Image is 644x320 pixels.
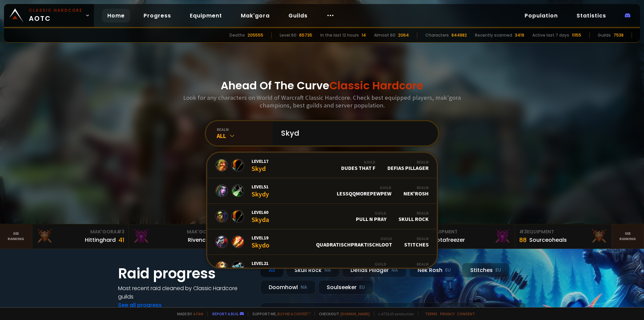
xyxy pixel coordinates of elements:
span: Support me, [248,311,311,316]
div: Skull Rock [286,263,339,277]
h1: Raid progress [118,263,252,284]
a: [DOMAIN_NAME] [340,311,370,316]
a: Level51SkydyGuildLessQQmorePewPewRealmNek'Rosh [207,178,437,204]
div: Skyd [252,158,268,173]
div: Equipment [423,228,511,235]
span: AOTC [29,7,83,24]
div: Skydy [252,184,269,198]
div: Characters [425,32,449,38]
div: Level 60 [280,32,297,38]
div: Realm [398,262,429,267]
div: Mak'Gora [36,228,124,235]
a: Classic HardcoreAOTC [4,4,94,27]
a: Level19SkydoGuildQuadratischPraktischLootRealmStitches [207,229,437,255]
div: LessQQmorePewPew [337,185,391,197]
span: Checkout [315,311,370,316]
div: 11155 [572,32,581,38]
div: Stitches [462,263,509,277]
a: Privacy [440,311,454,316]
a: #2Equipment88Notafreezer [419,224,515,248]
span: Level 51 [252,184,269,190]
a: Terms [425,311,437,316]
h1: Ahead Of The Curve [221,78,423,94]
div: In the last 12 hours [320,32,359,38]
a: Consent [457,311,475,316]
a: Level17SkydGuildDudes That FRealmDefias Pillager [207,153,437,178]
div: All [260,263,283,277]
span: Classic Hardcore [329,78,423,93]
div: 41 [118,235,124,244]
span: Level 19 [252,235,269,241]
div: Pull N Pray [356,211,386,222]
div: Casual Dads [354,262,386,273]
div: 65735 [299,32,312,38]
div: QuadratischPraktischLoot [316,236,392,248]
span: v. d752d5 - production [374,311,414,316]
div: Soulseeker [318,280,373,294]
div: Doomhowl [260,280,316,294]
a: Report a bug [212,311,238,316]
div: Realm [387,159,429,165]
div: Notafreezer [433,236,465,244]
small: NA [301,284,307,291]
a: Mak'Gora#2Rivench100 [129,224,225,248]
div: Equipment [519,228,607,235]
a: Equipment [184,9,227,22]
div: Guild [341,159,375,165]
div: Realm [404,185,429,190]
div: Guild [337,185,391,190]
a: Population [519,9,563,22]
span: # 3 [519,228,527,235]
div: Stitches [404,236,429,248]
a: Level60SkydaGuildPull N PrayRealmSkull Rock [207,204,437,229]
div: Mak'Gora [133,228,221,235]
small: NA [324,267,331,274]
div: 7538 [613,32,624,38]
div: Active last 7 days [532,32,569,38]
a: See all progress [118,301,162,309]
a: Mak'Gora#3Hittinghard41 [32,224,129,248]
div: Skyden [252,260,273,275]
small: EU [495,267,501,274]
a: Mak'gora [235,9,275,22]
span: Made by [173,311,203,316]
div: 844882 [451,32,467,38]
a: #3Equipment88Sourceoheals [515,224,612,248]
span: Level 21 [252,260,273,266]
div: Hittinghard [85,236,116,244]
div: Sourceoheals [529,236,567,244]
div: Skull Rock [398,262,429,273]
div: Realm [404,236,429,241]
a: Buy me a coffee [277,311,311,316]
a: Level21SkydenGuildCasual DadsRealmSkull Rock [207,255,437,280]
div: realm [217,127,273,132]
div: Guild [356,211,386,216]
a: Guilds [283,9,313,22]
div: Rivench [188,236,209,244]
div: 2064 [398,32,409,38]
small: Classic Hardcore [29,7,83,13]
span: Level 60 [252,209,269,215]
small: NA [391,267,398,274]
div: Recently scanned [475,32,512,38]
span: Level 17 [252,158,268,164]
div: Guild [316,236,392,241]
a: Progress [138,9,176,22]
a: a fan [193,311,203,316]
a: Statistics [571,9,611,22]
small: EU [359,284,365,291]
div: 205555 [248,32,263,38]
div: All [217,132,273,140]
div: 88 [519,235,527,244]
a: Home [102,9,130,22]
div: Defias Pillager [387,159,429,171]
div: Realm [398,211,429,216]
div: 3419 [515,32,524,38]
h4: Most recent raid cleaned by Classic Hardcore guilds [118,284,252,301]
div: 14 [362,32,366,38]
div: Nek'Rosh [404,185,429,197]
small: EU [445,267,451,274]
div: Almost 60 [374,32,395,38]
div: Dudes That F [341,159,375,171]
h3: Look for any characters on World of Warcraft Classic Hardcore. Check best equipped players, mak'g... [180,94,464,109]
